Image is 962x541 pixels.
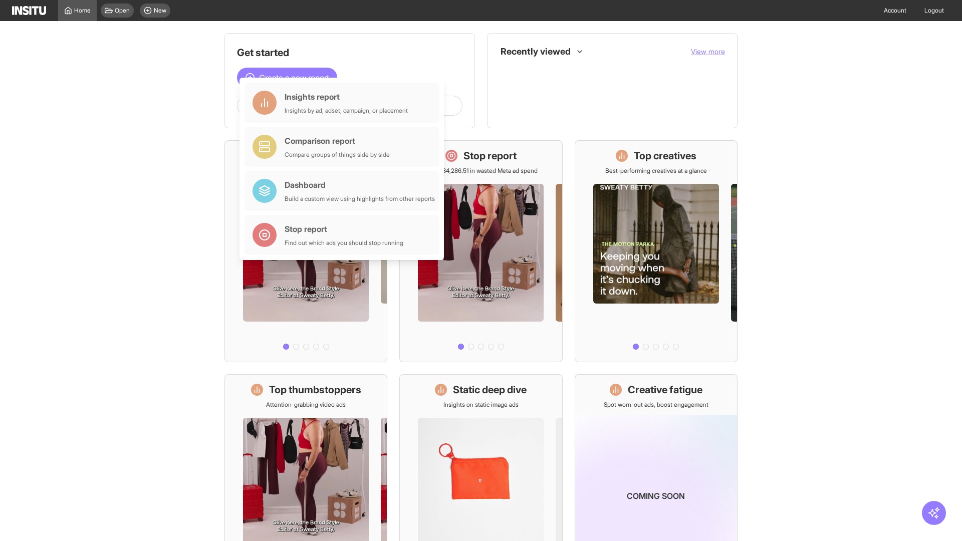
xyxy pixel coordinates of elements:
[285,91,408,103] div: Insights report
[424,167,538,175] p: Save £34,286.51 in wasted Meta ad spend
[285,151,390,159] div: Compare groups of things side by side
[285,107,408,115] div: Insights by ad, adset, campaign, or placement
[443,401,519,409] p: Insights on static image ads
[115,7,130,15] span: Open
[266,401,346,409] p: Attention-grabbing video ads
[605,167,707,175] p: Best-performing creatives at a glance
[285,223,403,235] div: Stop report
[285,135,390,147] div: Comparison report
[269,383,361,397] h1: Top thumbstoppers
[154,7,166,15] span: New
[691,47,725,56] span: View more
[285,195,435,203] div: Build a custom view using highlights from other reports
[399,140,562,362] a: Stop reportSave £34,286.51 in wasted Meta ad spend
[74,7,91,15] span: Home
[237,68,337,88] button: Create a new report
[12,6,46,15] img: Logo
[453,383,527,397] h1: Static deep dive
[237,46,462,60] h1: Get started
[259,72,329,84] span: Create a new report
[463,149,517,163] h1: Stop report
[224,140,387,362] a: What's live nowSee all active ads instantly
[691,47,725,57] button: View more
[285,239,403,247] div: Find out which ads you should stop running
[285,179,435,191] div: Dashboard
[575,140,738,362] a: Top creativesBest-performing creatives at a glance
[634,149,696,163] h1: Top creatives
